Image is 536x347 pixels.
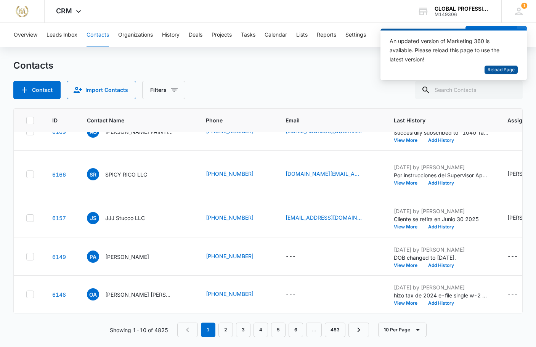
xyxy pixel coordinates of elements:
[286,290,296,299] div: ---
[394,225,423,229] button: View More
[378,323,427,337] button: 10 Per Page
[296,23,308,47] button: Lists
[394,301,423,305] button: View More
[118,23,153,47] button: Organizations
[289,323,303,337] a: Page 6
[507,252,531,261] div: Assigned To - - Select to Edit Field
[13,81,61,99] button: Add Contact
[286,252,310,261] div: Email - - Select to Edit Field
[286,214,376,223] div: Email - Davidstucco4u@gmail.com - Select to Edit Field
[14,23,37,47] button: Overview
[87,288,188,300] div: Contact Name - Oscar Alexi corrares - Select to Edit Field
[87,288,99,300] span: OA
[189,23,202,47] button: Deals
[52,215,66,221] a: Navigate to contact details page for JJJ Stucco LLC
[394,283,489,291] p: [DATE] by [PERSON_NAME]
[521,3,527,9] span: 1
[465,26,517,44] button: Add Contact
[286,214,362,222] a: [EMAIL_ADDRESS][DOMAIN_NAME]
[521,3,527,9] div: notifications count
[47,23,77,47] button: Leads Inbox
[271,323,286,337] a: Page 5
[394,116,478,124] span: Last History
[394,291,489,299] p: hizo tax de 2024 e-file single w-2 8879 by: [PERSON_NAME]
[87,168,99,180] span: SR
[206,252,267,261] div: Phone - 2252524096 - Select to Edit Field
[286,116,364,124] span: Email
[87,251,99,263] span: PA
[142,81,185,99] button: Filters
[201,323,215,337] em: 1
[206,214,267,223] div: Phone - 2253629551 - Select to Edit Field
[390,37,509,64] div: An updated version of Marketing 360 is available. Please reload this page to use the latest version!
[110,326,168,334] p: Showing 1-10 of 4825
[394,181,423,185] button: View More
[206,214,254,222] a: [PHONE_NUMBER]
[507,290,531,299] div: Assigned To - - Select to Edit Field
[394,215,489,223] p: Cliente se retira en Junio 30 2025
[206,116,256,124] span: Phone
[67,81,136,99] button: Import Contacts
[212,23,232,47] button: Projects
[423,138,459,143] button: Add History
[394,171,489,179] p: Por instrucciones del Supervisor Aperturar Cuenta de Ventas para Pagos de [GEOGRAPHIC_DATA][PERSO...
[87,23,109,47] button: Contacts
[206,252,254,260] a: [PHONE_NUMBER]
[87,212,99,224] span: JS
[394,207,489,215] p: [DATE] by [PERSON_NAME]
[206,290,267,299] div: Phone - 2255887748 - Select to Edit Field
[52,291,66,298] a: Navigate to contact details page for Oscar Alexi corrares
[423,301,459,305] button: Add History
[507,252,518,261] div: ---
[206,290,254,298] a: [PHONE_NUMBER]
[423,263,459,268] button: Add History
[286,252,296,261] div: ---
[394,163,489,171] p: [DATE] by [PERSON_NAME]
[56,7,72,15] span: CRM
[485,66,518,74] button: Reload Page
[52,129,66,135] a: Navigate to contact details page for Aurelio GONZALEZ PAINTING LLC
[435,6,490,12] div: account name
[317,23,336,47] button: Reports
[87,212,159,224] div: Contact Name - JJJ Stucco LLC - Select to Edit Field
[177,323,369,337] nav: Pagination
[348,323,369,337] a: Next Page
[52,171,66,178] a: Navigate to contact details page for SPICY RICO LLC
[105,291,174,299] p: [PERSON_NAME] [PERSON_NAME]
[394,254,489,262] p: DOB changed to [DATE].
[162,23,180,47] button: History
[394,263,423,268] button: View More
[254,323,268,337] a: Page 4
[206,170,254,178] a: [PHONE_NUMBER]
[105,253,149,261] p: [PERSON_NAME]
[218,323,233,337] a: Page 2
[286,170,362,178] a: [DOMAIN_NAME][EMAIL_ADDRESS][DOMAIN_NAME]
[394,246,489,254] p: [DATE] by [PERSON_NAME]
[241,23,255,47] button: Tasks
[488,66,515,74] span: Reload Page
[236,323,250,337] a: Page 3
[87,168,161,180] div: Contact Name - SPICY RICO LLC - Select to Edit Field
[105,214,145,222] p: JJJ Stucco LLC
[286,170,376,179] div: Email - spicyrico.la@gmail.com - Select to Edit Field
[423,225,459,229] button: Add History
[15,5,29,18] img: Manuel Sierra Does Marketing
[105,170,147,178] p: SPICY RICO LLC
[52,254,66,260] a: Navigate to contact details page for Pedro ARIAS MARTINEZ
[507,290,518,299] div: ---
[325,323,345,337] a: Page 483
[423,181,459,185] button: Add History
[52,116,58,124] span: ID
[265,23,287,47] button: Calendar
[345,23,366,47] button: Settings
[394,138,423,143] button: View More
[286,290,310,299] div: Email - - Select to Edit Field
[87,116,177,124] span: Contact Name
[415,81,523,99] input: Search Contacts
[394,129,489,137] p: Succesfully subscribed to "1040 Tax Clients ".
[87,251,163,263] div: Contact Name - Pedro ARIAS MARTINEZ - Select to Edit Field
[435,12,490,17] div: account id
[13,60,53,71] h1: Contacts
[206,170,267,179] div: Phone - 3183219857 - Select to Edit Field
